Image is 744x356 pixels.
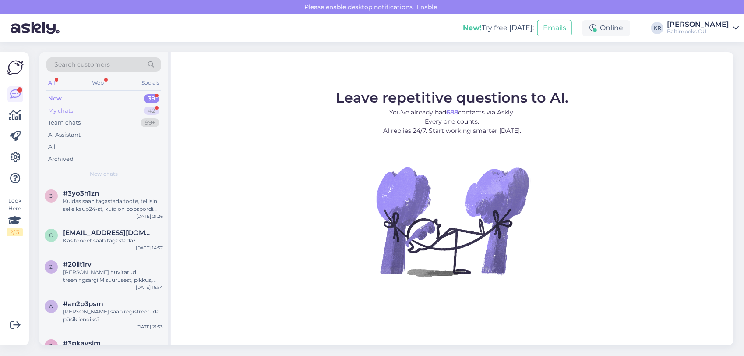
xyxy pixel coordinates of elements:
span: Search customers [54,60,110,69]
span: a [49,303,53,310]
div: [PERSON_NAME] huvitatud treeningsärgi M suurusest, pikkus, rinnaümbermõõt. [63,268,163,284]
div: 39 [144,94,159,103]
div: Look Here [7,197,23,236]
div: Baltimpeks OÜ [667,28,729,35]
div: AI Assistant [48,131,81,139]
div: Try free [DATE]: [463,23,534,33]
span: Enable [414,3,440,11]
div: Kas toodet saab tagastada? [63,237,163,245]
div: [PERSON_NAME] saab registreeruda püsikliendiks? [63,308,163,324]
span: New chats [90,170,118,178]
div: [DATE] 16:54 [136,284,163,291]
div: Kuidas saan tagastada toote, tellisin selle kaup24-st, kuid on popspordi toode ning kuidas saan r... [63,197,163,213]
div: All [48,142,56,151]
div: 99+ [141,118,159,127]
span: 3 [50,342,53,349]
span: c [49,232,53,239]
a: [PERSON_NAME]Baltimpeks OÜ [667,21,739,35]
span: 2 [50,263,53,270]
div: 2 / 3 [7,228,23,236]
div: 42 [144,107,159,115]
div: Archived [48,155,74,164]
b: New! [463,24,482,32]
div: KR [651,22,663,34]
button: Emails [537,20,572,36]
span: Leave repetitive questions to AI. [336,89,568,106]
img: Askly Logo [7,59,24,76]
img: No Chat active [374,142,531,300]
div: Socials [140,77,161,89]
div: [PERSON_NAME] [667,21,729,28]
div: All [46,77,56,89]
div: New [48,94,62,103]
span: #an2p3psm [63,300,103,308]
div: Web [91,77,106,89]
span: 3 [50,192,53,199]
div: [DATE] 21:53 [136,324,163,330]
span: celenasangernebo@gmail.com [63,229,154,237]
b: 688 [447,108,458,116]
div: Team chats [48,118,81,127]
span: #3yo3h1zn [63,189,99,197]
span: #20llt1rv [63,260,92,268]
p: You’ve already had contacts via Askly. Every one counts. AI replies 24/7. Start working smarter [... [336,108,568,135]
div: Online [582,20,630,36]
div: My chats [48,107,73,115]
div: [DATE] 21:26 [136,213,163,220]
div: [DATE] 14:57 [136,245,163,251]
span: #3pkavslm [63,339,101,347]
